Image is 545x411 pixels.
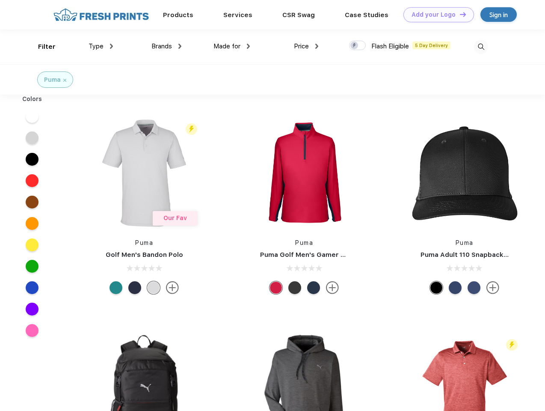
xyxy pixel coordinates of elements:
[408,116,521,230] img: func=resize&h=266
[260,251,395,259] a: Puma Golf Men's Gamer Golf Quarter-Zip
[151,42,172,50] span: Brands
[371,42,409,50] span: Flash Eligible
[16,95,49,104] div: Colors
[213,42,240,50] span: Made for
[44,75,61,84] div: Puma
[166,281,179,294] img: more.svg
[147,281,160,294] div: High Rise
[135,239,153,246] a: Puma
[307,281,320,294] div: Navy Blazer
[295,239,313,246] a: Puma
[163,11,193,19] a: Products
[89,42,104,50] span: Type
[468,281,480,294] div: Peacoat Qut Shd
[110,281,122,294] div: Green Lagoon
[178,44,181,49] img: dropdown.png
[506,339,518,351] img: flash_active_toggle.svg
[412,11,456,18] div: Add your Logo
[247,116,361,230] img: func=resize&h=266
[486,281,499,294] img: more.svg
[128,281,141,294] div: Navy Blazer
[38,42,56,52] div: Filter
[106,251,183,259] a: Golf Men's Bandon Polo
[449,281,462,294] div: Peacoat with Qut Shd
[412,42,450,49] span: 5 Day Delivery
[247,44,250,49] img: dropdown.png
[480,7,517,22] a: Sign in
[456,239,474,246] a: Puma
[326,281,339,294] img: more.svg
[186,123,197,135] img: flash_active_toggle.svg
[51,7,151,22] img: fo%20logo%202.webp
[460,12,466,17] img: DT
[430,281,443,294] div: Pma Blk Pma Blk
[474,40,488,54] img: desktop_search.svg
[270,281,282,294] div: Ski Patrol
[163,214,187,221] span: Our Fav
[489,10,508,20] div: Sign in
[110,44,113,49] img: dropdown.png
[294,42,309,50] span: Price
[315,44,318,49] img: dropdown.png
[288,281,301,294] div: Puma Black
[63,79,66,82] img: filter_cancel.svg
[223,11,252,19] a: Services
[87,116,201,230] img: func=resize&h=266
[282,11,315,19] a: CSR Swag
